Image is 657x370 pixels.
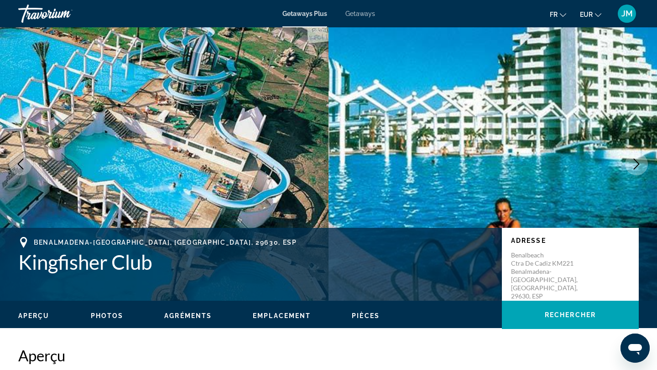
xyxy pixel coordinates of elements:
span: fr [550,11,558,18]
iframe: Bouton de lancement de la fenêtre de messagerie [620,334,650,363]
button: Aperçu [18,312,50,320]
span: Photos [91,312,124,319]
h1: Kingfisher Club [18,250,493,274]
span: EUR [580,11,593,18]
button: Rechercher [502,301,639,329]
a: Travorium [18,2,109,26]
button: User Menu [615,4,639,23]
span: Emplacement [253,312,311,319]
button: Agréments [164,312,212,320]
span: Aperçu [18,312,50,319]
span: Pièces [352,312,380,319]
p: Benalbeach ctra de Cadiz KM221 Benalmadena-[GEOGRAPHIC_DATA], [GEOGRAPHIC_DATA], 29630, ESP [511,251,584,300]
button: Emplacement [253,312,311,320]
span: JM [621,9,633,18]
button: Previous image [9,153,32,175]
button: Change currency [580,8,601,21]
span: Benalmadena-[GEOGRAPHIC_DATA], [GEOGRAPHIC_DATA], 29630, ESP [34,239,297,246]
span: Agréments [164,312,212,319]
a: Getaways [345,10,375,17]
p: Adresse [511,237,630,244]
span: Rechercher [545,311,596,319]
button: Next image [625,153,648,175]
button: Change language [550,8,566,21]
button: Pièces [352,312,380,320]
button: Photos [91,312,124,320]
a: Getaways Plus [282,10,327,17]
h2: Aperçu [18,346,639,365]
